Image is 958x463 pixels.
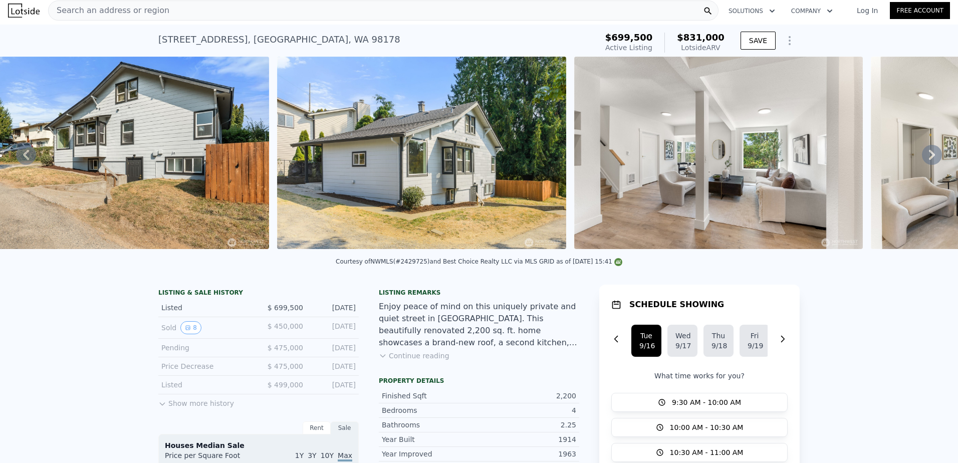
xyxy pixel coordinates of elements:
[639,331,653,341] div: Tue
[670,447,744,457] span: 10:30 AM - 11:00 AM
[614,258,622,266] img: NWMLS Logo
[780,31,800,51] button: Show Options
[605,32,653,43] span: $699,500
[382,405,479,415] div: Bedrooms
[161,303,251,313] div: Listed
[268,322,303,330] span: $ 450,000
[295,451,304,459] span: 1Y
[268,381,303,389] span: $ 499,000
[611,371,788,381] p: What time works for you?
[677,43,725,53] div: Lotside ARV
[311,361,356,371] div: [DATE]
[268,362,303,370] span: $ 475,000
[670,422,744,432] span: 10:00 AM - 10:30 AM
[158,33,400,47] div: [STREET_ADDRESS] , [GEOGRAPHIC_DATA] , WA 98178
[382,449,479,459] div: Year Improved
[479,391,576,401] div: 2,200
[721,2,783,20] button: Solutions
[8,4,40,18] img: Lotside
[611,443,788,462] button: 10:30 AM - 11:00 AM
[574,57,863,249] img: Sale: 167671050 Parcel: 97866508
[379,301,579,349] div: Enjoy peace of mind on this uniquely private and quiet street in [GEOGRAPHIC_DATA]. This beautifu...
[479,405,576,415] div: 4
[382,420,479,430] div: Bathrooms
[382,391,479,401] div: Finished Sqft
[331,421,359,434] div: Sale
[338,451,352,461] span: Max
[161,361,251,371] div: Price Decrease
[667,325,697,357] button: Wed9/17
[741,32,776,50] button: SAVE
[845,6,890,16] a: Log In
[268,344,303,352] span: $ 475,000
[277,57,566,249] img: Sale: 167671050 Parcel: 97866508
[672,397,741,407] span: 9:30 AM - 10:00 AM
[303,421,331,434] div: Rent
[49,5,169,17] span: Search an address or region
[675,331,689,341] div: Wed
[382,434,479,444] div: Year Built
[268,304,303,312] span: $ 699,500
[180,321,201,334] button: View historical data
[165,440,352,450] div: Houses Median Sale
[748,341,762,351] div: 9/19
[479,420,576,430] div: 2.25
[740,325,770,357] button: Fri9/19
[161,343,251,353] div: Pending
[379,377,579,385] div: Property details
[336,258,622,265] div: Courtesy of NWMLS (#2429725) and Best Choice Realty LLC via MLS GRID as of [DATE] 15:41
[677,32,725,43] span: $831,000
[321,451,334,459] span: 10Y
[161,380,251,390] div: Listed
[629,299,724,311] h1: SCHEDULE SHOWING
[479,434,576,444] div: 1914
[639,341,653,351] div: 9/16
[611,418,788,437] button: 10:00 AM - 10:30 AM
[161,321,251,334] div: Sold
[379,289,579,297] div: Listing remarks
[158,289,359,299] div: LISTING & SALE HISTORY
[748,331,762,341] div: Fri
[890,2,950,19] a: Free Account
[311,321,356,334] div: [DATE]
[379,351,449,361] button: Continue reading
[711,341,726,351] div: 9/18
[311,303,356,313] div: [DATE]
[703,325,734,357] button: Thu9/18
[308,451,316,459] span: 3Y
[311,343,356,353] div: [DATE]
[783,2,841,20] button: Company
[675,341,689,351] div: 9/17
[711,331,726,341] div: Thu
[631,325,661,357] button: Tue9/16
[611,393,788,412] button: 9:30 AM - 10:00 AM
[158,394,234,408] button: Show more history
[479,449,576,459] div: 1963
[311,380,356,390] div: [DATE]
[605,44,652,52] span: Active Listing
